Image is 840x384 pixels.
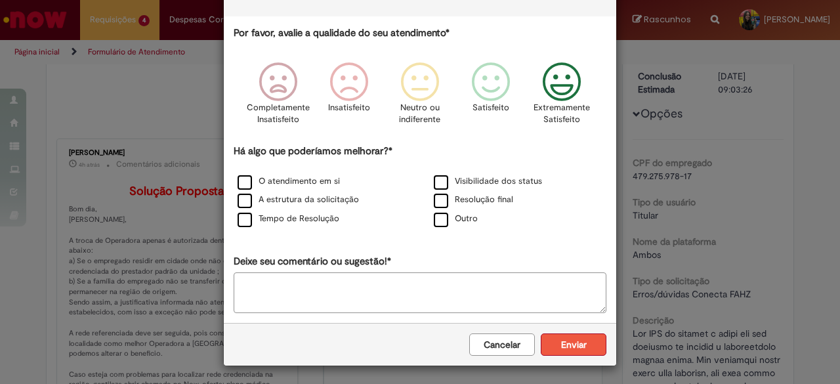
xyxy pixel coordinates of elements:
p: Completamente Insatisfeito [247,102,310,126]
label: Visibilidade dos status [434,175,542,188]
button: Cancelar [469,333,535,356]
div: Extremamente Satisfeito [528,53,595,142]
p: Extremamente Satisfeito [534,102,590,126]
p: Neutro ou indiferente [396,102,444,126]
label: Por favor, avalie a qualidade do seu atendimento* [234,26,450,40]
div: Neutro ou indiferente [387,53,453,142]
label: Deixe seu comentário ou sugestão!* [234,255,391,268]
div: Insatisfeito [316,53,383,142]
label: O atendimento em si [238,175,340,188]
div: Completamente Insatisfeito [244,53,311,142]
label: Resolução final [434,194,513,206]
p: Satisfeito [472,102,509,114]
div: Há algo que poderíamos melhorar?* [234,144,606,229]
label: Tempo de Resolução [238,213,339,225]
label: Outro [434,213,478,225]
label: A estrutura da solicitação [238,194,359,206]
p: Insatisfeito [328,102,370,114]
button: Enviar [541,333,606,356]
div: Satisfeito [457,53,524,142]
